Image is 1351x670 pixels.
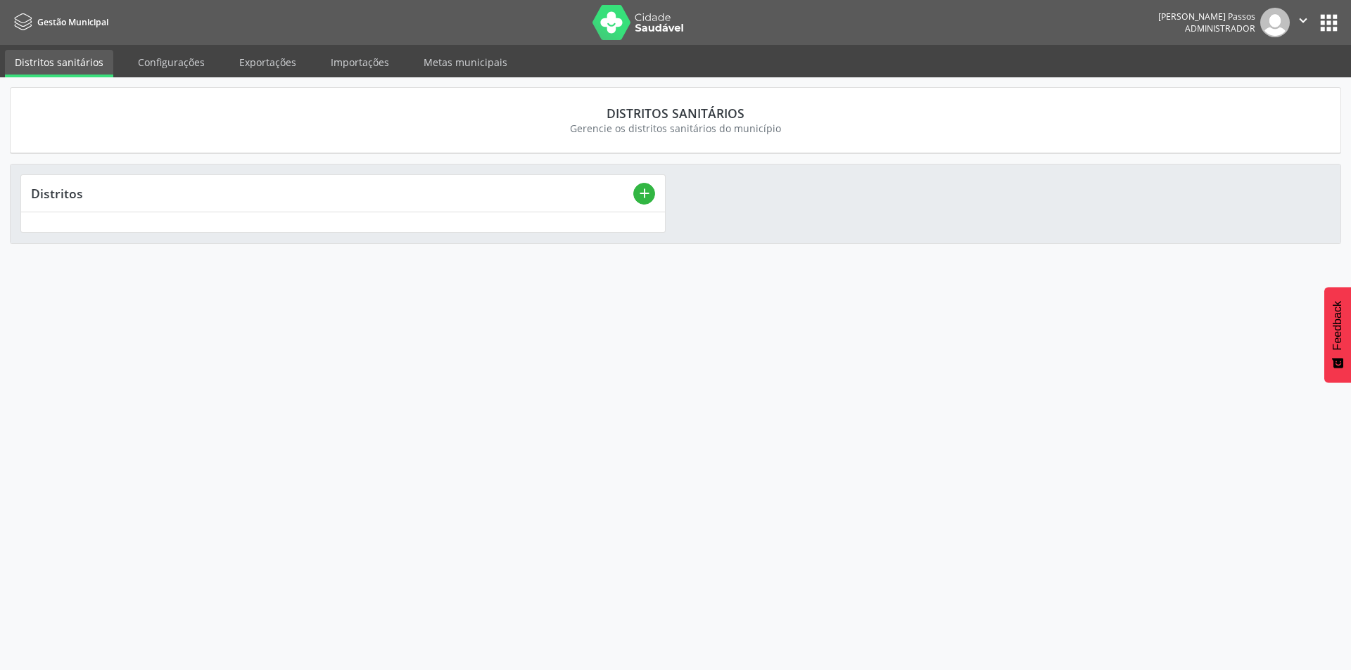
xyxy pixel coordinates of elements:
div: Gerencie os distritos sanitários do município [30,121,1321,136]
div: [PERSON_NAME] Passos [1158,11,1255,22]
button: add [633,183,655,205]
button: Feedback - Mostrar pesquisa [1324,287,1351,382]
img: img [1260,8,1290,37]
button:  [1290,8,1317,37]
a: Configurações [128,50,215,75]
a: Distritos sanitários [5,50,113,77]
span: Feedback [1331,301,1344,350]
a: Metas municipais [414,50,517,75]
button: apps [1317,11,1341,35]
div: Distritos [31,186,633,201]
a: Importações [321,50,399,75]
span: Administrador [1185,22,1255,34]
a: Exportações [229,50,306,75]
i:  [1295,13,1311,28]
i: add [637,186,652,201]
span: Gestão Municipal [37,16,108,28]
a: Gestão Municipal [10,11,108,34]
div: Distritos sanitários [30,105,1321,121]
